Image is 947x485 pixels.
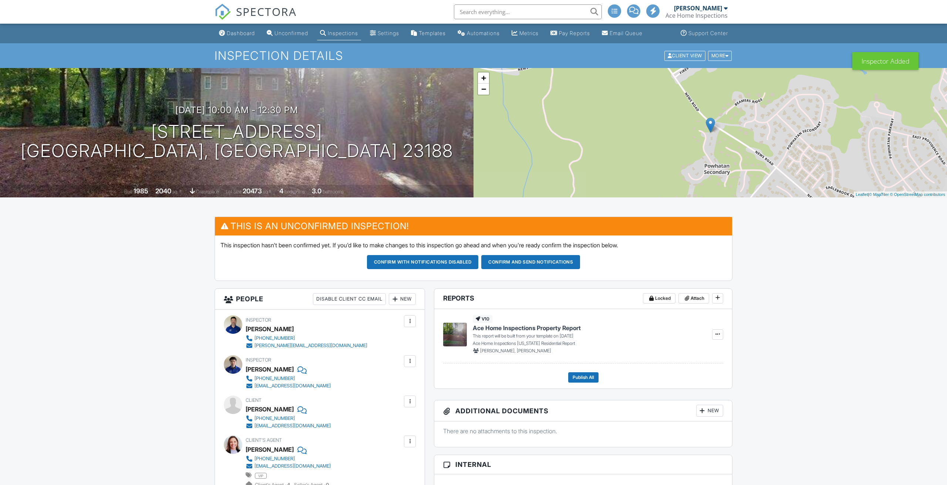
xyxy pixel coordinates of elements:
div: Support Center [688,30,728,36]
div: | [854,191,947,198]
div: Ace Home Inspections [665,12,728,19]
p: There are no attachments to this inspection. [443,427,723,435]
span: Inspector [246,317,271,323]
input: Search everything... [454,4,602,19]
div: 20473 [243,187,262,195]
a: Zoom in [478,72,489,84]
p: This inspection hasn't been confirmed yet. If you'd like to make changes to this inspection go ah... [220,241,727,249]
div: New [696,405,723,417]
div: [PHONE_NUMBER] [255,376,295,381]
div: Unconfirmed [274,30,308,36]
span: Built [124,189,132,194]
a: Unconfirmed [264,27,311,40]
span: Inspector [246,357,271,363]
div: [PERSON_NAME] [246,404,294,415]
div: Metrics [519,30,539,36]
div: [PERSON_NAME][EMAIL_ADDRESS][DOMAIN_NAME] [255,343,367,349]
a: [EMAIL_ADDRESS][DOMAIN_NAME] [246,422,331,430]
span: SPECTORA [236,4,297,19]
a: [PERSON_NAME][EMAIL_ADDRESS][DOMAIN_NAME] [246,342,367,349]
button: Confirm and send notifications [481,255,580,269]
h3: People [215,289,425,310]
div: Dashboard [227,30,255,36]
a: [PERSON_NAME] [246,444,294,455]
div: [PHONE_NUMBER] [255,416,295,421]
div: [PHONE_NUMBER] [255,456,295,462]
a: Settings [367,27,402,40]
h3: Internal [434,455,732,474]
a: Support Center [678,27,731,40]
div: [EMAIL_ADDRESS][DOMAIN_NAME] [255,423,331,429]
img: The Best Home Inspection Software - Spectora [215,4,231,20]
a: [PHONE_NUMBER] [246,415,331,422]
div: Inspections [328,30,358,36]
a: [PHONE_NUMBER] [246,455,331,462]
div: 2040 [155,187,171,195]
div: [PERSON_NAME] [674,4,722,12]
span: vip [255,473,267,479]
span: Client [246,397,262,403]
div: Disable Client CC Email [313,293,386,305]
div: New [389,293,416,305]
h3: Additional Documents [434,400,732,421]
div: [PERSON_NAME] [246,364,294,375]
h1: [STREET_ADDRESS] [GEOGRAPHIC_DATA], [GEOGRAPHIC_DATA] 23188 [21,122,453,161]
div: Client View [664,51,705,61]
a: © OpenStreetMap contributors [890,192,945,197]
div: More [708,51,732,61]
a: Pay Reports [547,27,593,40]
a: SPECTORA [215,10,297,26]
span: crawlspace [196,189,219,194]
span: sq. ft. [172,189,183,194]
a: Zoom out [478,84,489,95]
a: Templates [408,27,449,40]
div: [PHONE_NUMBER] [255,335,295,341]
div: Automations [467,30,500,36]
h3: [DATE] 10:00 am - 12:30 pm [175,105,298,115]
span: Client's Agent [246,437,282,443]
div: Email Queue [610,30,643,36]
span: bedrooms [284,189,305,194]
span: sq.ft. [263,189,272,194]
div: Pay Reports [559,30,590,36]
div: [PERSON_NAME] [246,323,294,335]
div: 4 [279,187,283,195]
a: [PHONE_NUMBER] [246,335,367,342]
a: [EMAIL_ADDRESS][DOMAIN_NAME] [246,462,331,470]
div: Inspector Added [852,52,919,70]
a: [PHONE_NUMBER] [246,375,331,382]
a: Dashboard [216,27,258,40]
div: 1985 [134,187,148,195]
a: Email Queue [599,27,646,40]
a: Inspections [317,27,361,40]
h3: This is an Unconfirmed Inspection! [215,217,732,235]
a: [EMAIL_ADDRESS][DOMAIN_NAME] [246,382,331,390]
span: Lot Size [226,189,242,194]
div: [EMAIL_ADDRESS][DOMAIN_NAME] [255,383,331,389]
a: Leaflet [856,192,868,197]
button: Confirm with notifications disabled [367,255,479,269]
a: Client View [664,52,707,58]
a: Metrics [509,27,542,40]
div: 3.0 [312,187,321,195]
span: bathrooms [323,189,344,194]
div: Templates [419,30,446,36]
a: © MapTiler [869,192,889,197]
a: Automations (Advanced) [455,27,503,40]
div: [EMAIL_ADDRESS][DOMAIN_NAME] [255,463,331,469]
h1: Inspection Details [215,49,732,62]
div: Settings [378,30,399,36]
